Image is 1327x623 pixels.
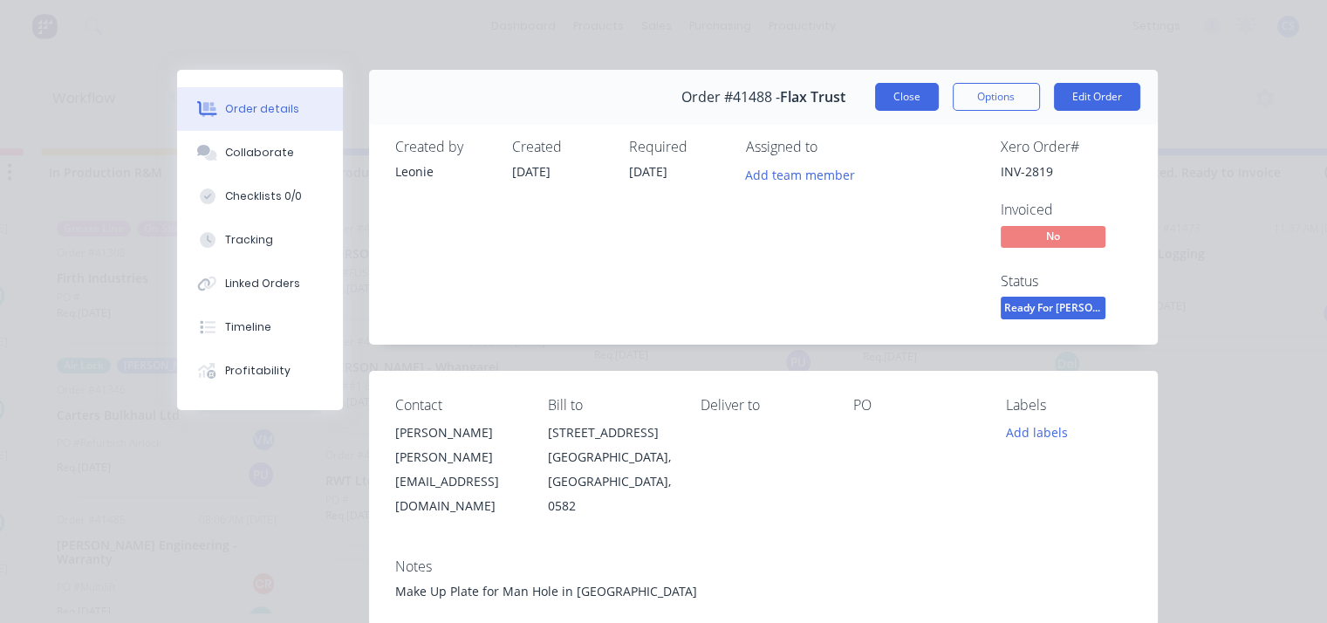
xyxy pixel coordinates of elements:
[548,445,673,518] div: [GEOGRAPHIC_DATA], [GEOGRAPHIC_DATA], 0582
[395,445,520,518] div: [PERSON_NAME][EMAIL_ADDRESS][DOMAIN_NAME]
[1001,202,1132,218] div: Invoiced
[225,101,299,117] div: Order details
[177,87,343,131] button: Order details
[629,139,725,155] div: Required
[512,163,551,180] span: [DATE]
[225,232,273,248] div: Tracking
[225,363,291,379] div: Profitability
[875,83,939,111] button: Close
[1001,226,1105,248] span: No
[395,162,491,181] div: Leonie
[1001,273,1132,290] div: Status
[395,139,491,155] div: Created by
[395,558,1132,575] div: Notes
[1001,139,1132,155] div: Xero Order #
[1054,83,1140,111] button: Edit Order
[548,397,673,414] div: Bill to
[701,397,825,414] div: Deliver to
[746,162,865,186] button: Add team member
[780,89,845,106] span: Flax Trust
[177,175,343,218] button: Checklists 0/0
[681,89,780,106] span: Order #41488 -
[225,145,294,161] div: Collaborate
[225,188,302,204] div: Checklists 0/0
[177,262,343,305] button: Linked Orders
[177,305,343,349] button: Timeline
[996,421,1077,444] button: Add labels
[395,421,520,445] div: [PERSON_NAME]
[177,131,343,175] button: Collaborate
[177,349,343,393] button: Profitability
[1001,297,1105,323] button: Ready For [PERSON_NAME]
[953,83,1040,111] button: Options
[853,397,978,414] div: PO
[746,139,920,155] div: Assigned to
[395,582,1132,600] div: Make Up Plate for Man Hole in [GEOGRAPHIC_DATA]
[225,276,300,291] div: Linked Orders
[548,421,673,445] div: [STREET_ADDRESS]
[395,421,520,518] div: [PERSON_NAME][PERSON_NAME][EMAIL_ADDRESS][DOMAIN_NAME]
[1001,297,1105,318] span: Ready For [PERSON_NAME]
[1001,162,1132,181] div: INV-2819
[512,139,608,155] div: Created
[225,319,271,335] div: Timeline
[177,218,343,262] button: Tracking
[629,163,667,180] span: [DATE]
[395,397,520,414] div: Contact
[548,421,673,518] div: [STREET_ADDRESS][GEOGRAPHIC_DATA], [GEOGRAPHIC_DATA], 0582
[1006,397,1131,414] div: Labels
[735,162,864,186] button: Add team member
